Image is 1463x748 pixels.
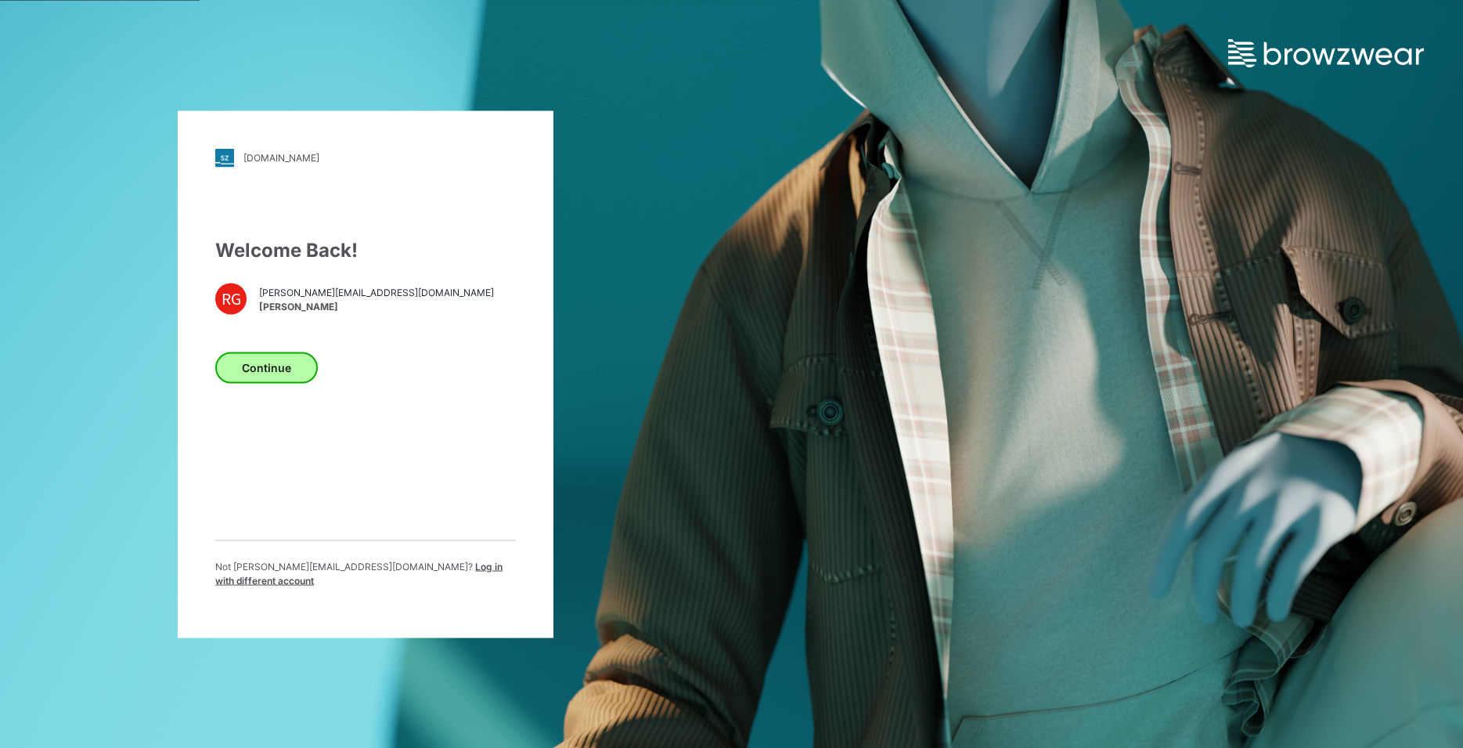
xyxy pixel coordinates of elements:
span: [PERSON_NAME] [259,300,494,314]
p: Not [PERSON_NAME][EMAIL_ADDRESS][DOMAIN_NAME] ? [215,559,516,587]
button: Continue [215,352,318,383]
div: RG [215,283,247,314]
img: browzwear-logo.e42bd6dac1945053ebaf764b6aa21510.svg [1228,39,1424,67]
div: [DOMAIN_NAME] [243,152,319,164]
a: [DOMAIN_NAME] [215,148,516,167]
div: Welcome Back! [215,236,516,264]
span: [PERSON_NAME][EMAIL_ADDRESS][DOMAIN_NAME] [259,286,494,300]
img: stylezone-logo.562084cfcfab977791bfbf7441f1a819.svg [215,148,234,167]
